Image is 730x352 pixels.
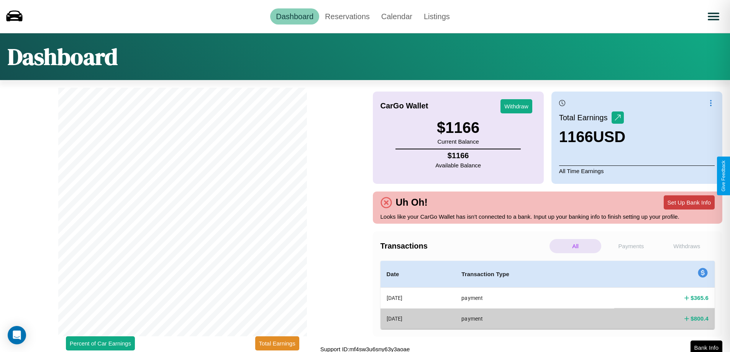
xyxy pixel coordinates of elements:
[703,6,724,27] button: Open menu
[455,308,614,329] th: payment
[418,8,456,25] a: Listings
[500,99,532,113] button: Withdraw
[319,8,376,25] a: Reservations
[559,128,625,146] h3: 1166 USD
[435,151,481,160] h4: $ 1166
[721,160,726,192] div: Give Feedback
[381,308,456,329] th: [DATE]
[691,314,709,323] h4: $ 800.4
[559,111,612,124] p: Total Earnings
[437,119,479,136] h3: $ 1166
[661,239,713,253] p: Withdraws
[664,195,715,210] button: Set Up Bank Info
[270,8,319,25] a: Dashboard
[255,336,299,350] button: Total Earnings
[66,336,135,350] button: Percent of Car Earnings
[381,102,428,110] h4: CarGo Wallet
[381,288,456,309] th: [DATE]
[559,165,715,176] p: All Time Earnings
[437,136,479,147] p: Current Balance
[392,197,431,208] h4: Uh Oh!
[381,242,548,250] h4: Transactions
[605,239,657,253] p: Payments
[381,211,715,222] p: Looks like your CarGo Wallet has isn't connected to a bank. Input up your banking info to finish ...
[455,288,614,309] th: payment
[461,270,608,279] h4: Transaction Type
[8,326,26,344] div: Open Intercom Messenger
[381,261,715,329] table: simple table
[8,41,118,72] h1: Dashboard
[691,294,709,302] h4: $ 365.6
[387,270,449,279] h4: Date
[550,239,601,253] p: All
[435,160,481,170] p: Available Balance
[376,8,418,25] a: Calendar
